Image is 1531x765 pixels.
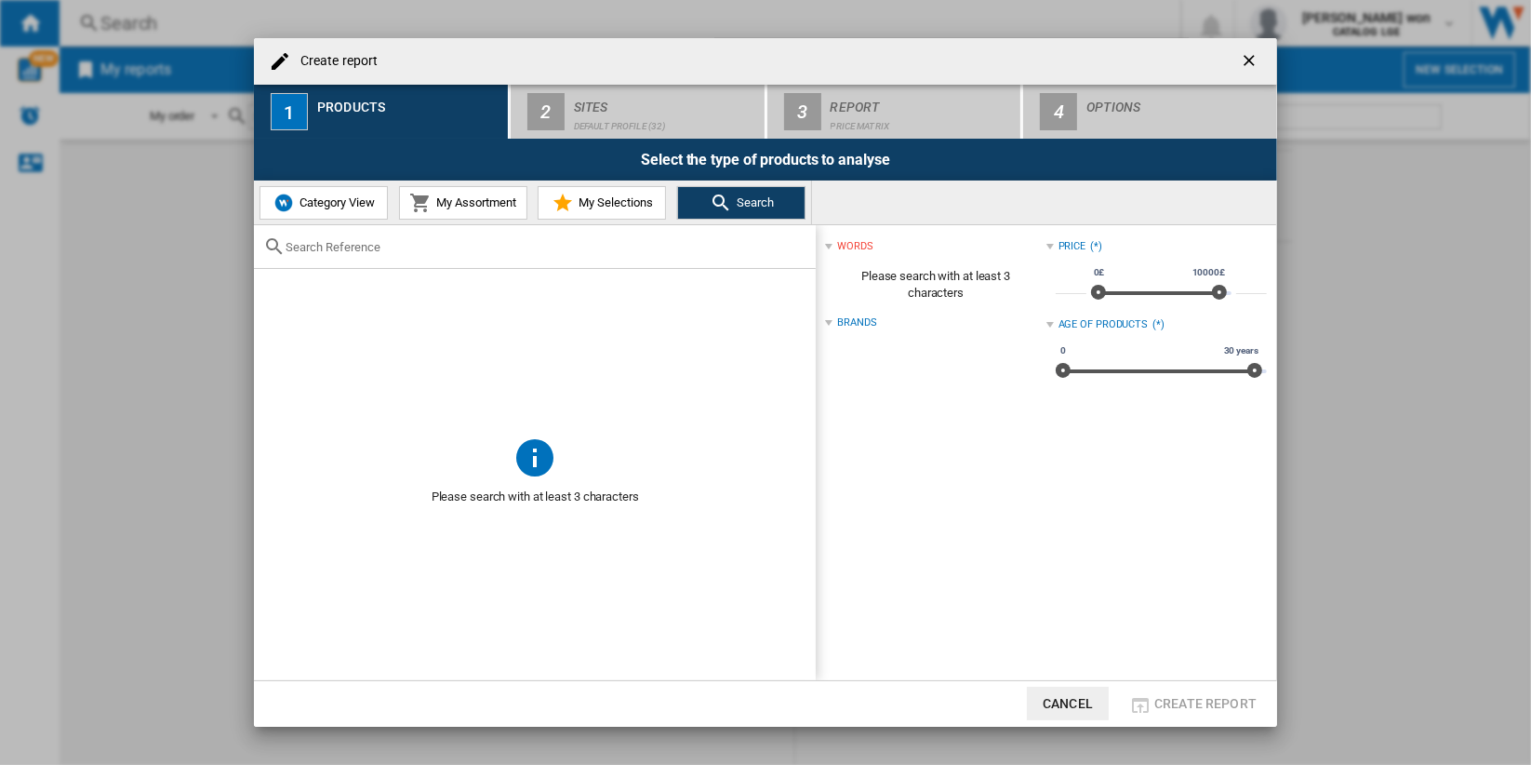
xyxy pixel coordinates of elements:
[1124,687,1262,720] button: Create report
[1058,317,1149,332] div: Age of products
[291,52,378,71] h4: Create report
[1023,85,1277,139] button: 4 Options
[511,85,766,139] button: 2 Sites Default profile (32)
[574,112,757,131] div: Default profile (32)
[399,186,527,220] button: My Assortment
[317,92,500,112] div: Products
[732,195,774,209] span: Search
[1221,343,1261,358] span: 30 years
[295,195,375,209] span: Category View
[273,192,295,214] img: wiser-icon-blue.png
[1040,93,1077,130] div: 4
[254,479,816,515] span: Please search with at least 3 characters
[831,92,1014,112] div: Report
[837,239,873,254] div: words
[1091,265,1108,280] span: 0£
[831,112,1014,131] div: Price Matrix
[1154,696,1257,711] span: Create report
[767,85,1023,139] button: 3 Report Price Matrix
[1058,239,1086,254] div: Price
[677,186,805,220] button: Search
[254,85,510,139] button: 1 Products
[271,93,308,130] div: 1
[574,92,757,112] div: Sites
[1190,265,1228,280] span: 10000£
[1058,343,1069,358] span: 0
[837,315,876,330] div: Brands
[286,240,806,254] input: Search Reference
[784,93,821,130] div: 3
[538,186,666,220] button: My Selections
[1240,51,1262,74] ng-md-icon: getI18NText('BUTTONS.CLOSE_DIALOG')
[1232,43,1270,80] button: getI18NText('BUTTONS.CLOSE_DIALOG')
[1086,92,1270,112] div: Options
[527,93,565,130] div: 2
[574,195,653,209] span: My Selections
[1027,687,1109,720] button: Cancel
[254,38,1277,727] md-dialog: Create report ...
[825,259,1045,311] span: Please search with at least 3 characters
[260,186,388,220] button: Category View
[432,195,516,209] span: My Assortment
[254,139,1277,181] div: Select the type of products to analyse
